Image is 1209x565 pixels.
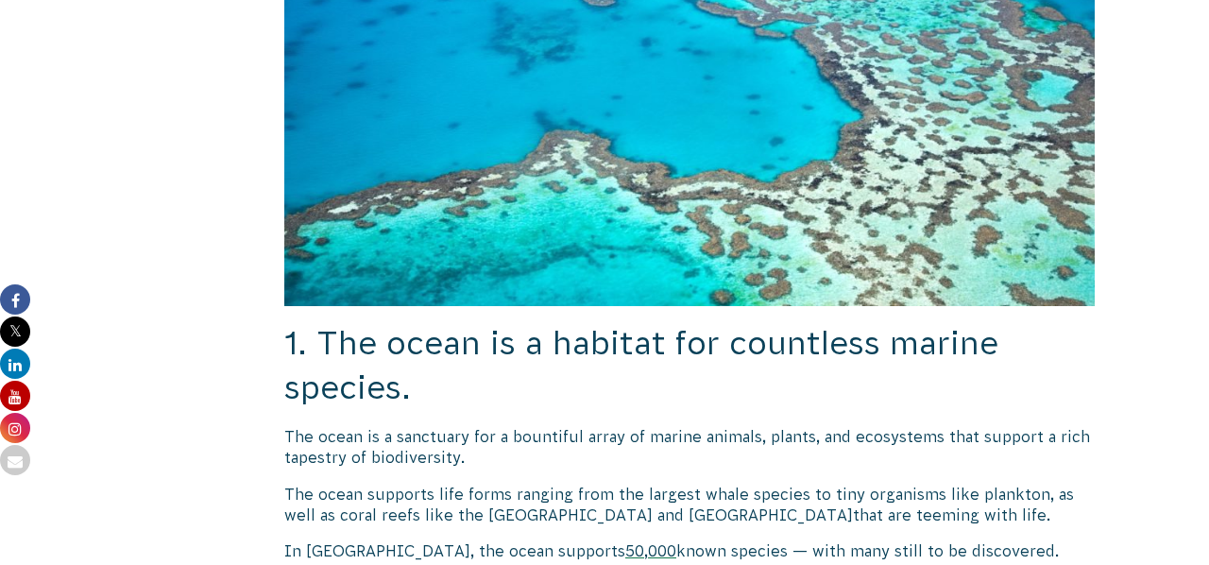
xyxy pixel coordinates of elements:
[284,542,625,559] span: In [GEOGRAPHIC_DATA], the ocean supports
[625,542,676,559] a: 50,000
[689,506,853,523] span: [GEOGRAPHIC_DATA]
[284,325,998,406] span: 1. The ocean is a habitat for countless marine species.
[676,542,1059,559] span: known species — with many still to be discovered.
[284,486,1074,523] span: The ocean supports life forms ranging from the largest whale species to tiny organisms like plank...
[284,428,1090,466] span: The ocean is a sanctuary for a bountiful array of marine animals, plants, and ecosystems that sup...
[853,506,1050,523] span: that are teeming with life.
